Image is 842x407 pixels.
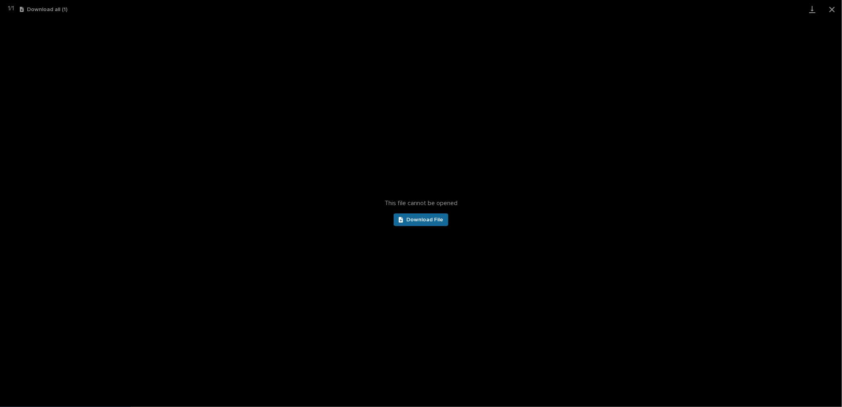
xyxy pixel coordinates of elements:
span: Download File [406,217,443,223]
button: Download all (1) [20,7,67,12]
span: 1 [8,5,10,12]
span: 1 [12,5,14,12]
a: Download File [394,213,448,226]
span: This file cannot be opened [385,200,457,207]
